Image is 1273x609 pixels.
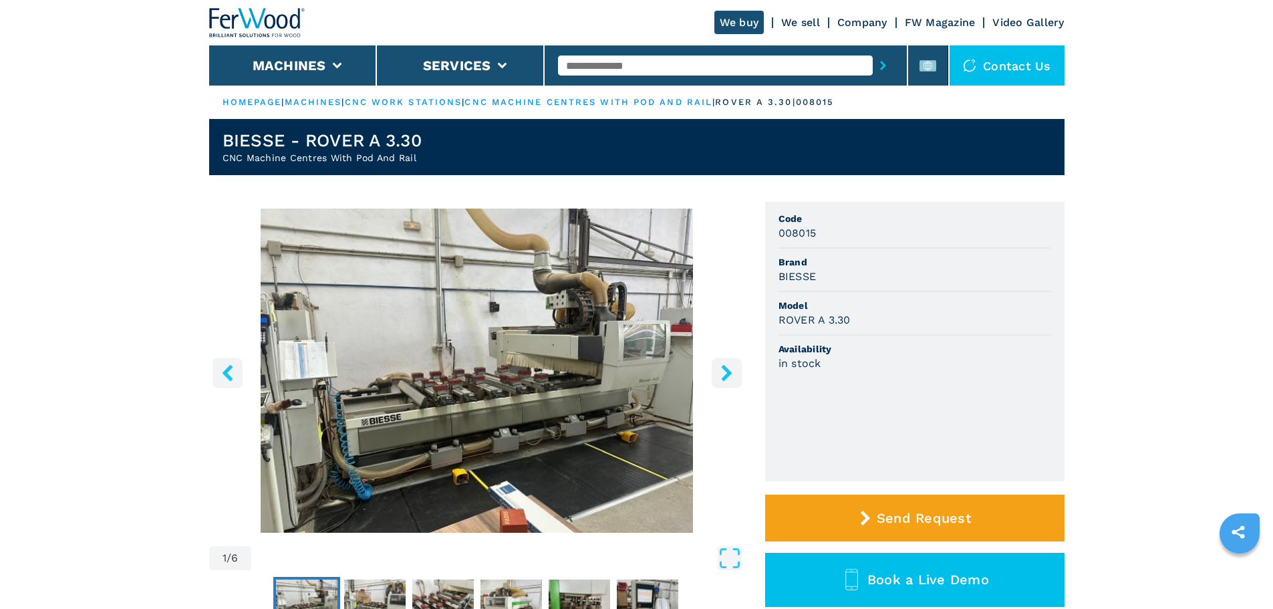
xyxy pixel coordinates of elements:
span: 6 [231,553,238,564]
span: | [712,97,715,107]
div: Go to Slide 1 [209,209,745,533]
button: Open Fullscreen [255,546,741,570]
span: Code [779,212,1051,225]
iframe: Chat [1216,549,1263,599]
h3: 008015 [779,225,817,241]
p: rover a 3.30 | [715,96,795,108]
button: Services [423,57,491,74]
span: Availability [779,342,1051,356]
h2: CNC Machine Centres With Pod And Rail [223,151,422,164]
p: 008015 [796,96,835,108]
span: | [281,97,284,107]
span: / [227,553,231,564]
button: right-button [712,358,742,388]
button: Book a Live Demo [765,553,1065,607]
h3: in stock [779,356,821,371]
span: Send Request [877,510,971,526]
button: Machines [253,57,326,74]
a: We sell [781,16,820,29]
span: | [341,97,344,107]
button: Send Request [765,495,1065,541]
a: We buy [714,11,764,34]
a: HOMEPAGE [223,97,282,107]
span: Brand [779,255,1051,269]
img: Ferwood [209,8,305,37]
img: CNC Machine Centres With Pod And Rail BIESSE ROVER A 3.30 [209,209,745,533]
img: Contact us [963,59,976,72]
span: | [462,97,464,107]
h3: BIESSE [779,269,817,284]
span: Book a Live Demo [867,572,989,588]
div: Contact us [950,45,1065,86]
h3: ROVER A 3.30 [779,312,851,328]
a: machines [285,97,342,107]
h1: BIESSE - ROVER A 3.30 [223,130,422,151]
span: 1 [223,553,227,564]
button: submit-button [873,50,893,81]
span: Model [779,299,1051,312]
a: cnc work stations [345,97,462,107]
button: left-button [213,358,243,388]
a: sharethis [1222,515,1255,549]
a: Video Gallery [992,16,1064,29]
a: Company [837,16,887,29]
a: FW Magazine [905,16,976,29]
a: cnc machine centres with pod and rail [464,97,712,107]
